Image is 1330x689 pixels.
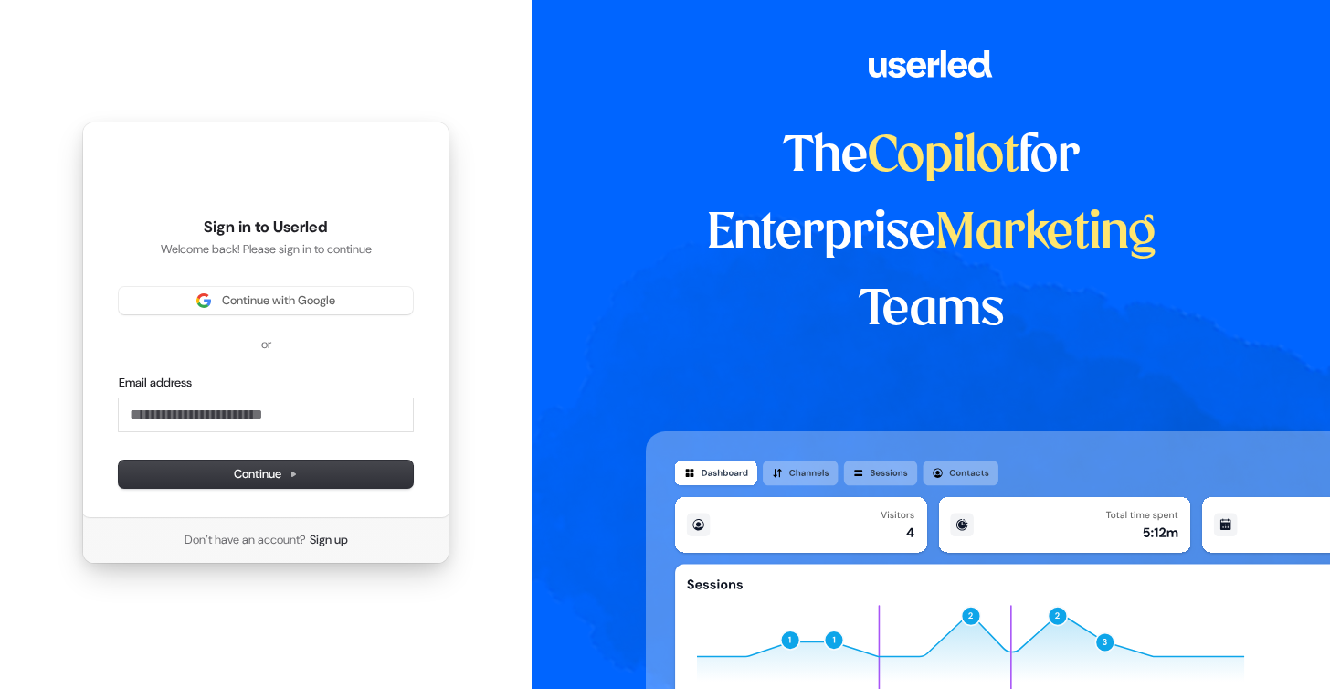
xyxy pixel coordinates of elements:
button: Continue [119,461,413,488]
span: Continue [234,466,298,482]
img: Sign in with Google [196,293,211,308]
label: Email address [119,375,192,391]
p: or [261,336,271,353]
span: Continue with Google [222,292,335,309]
h1: The for Enterprise Teams [646,119,1217,349]
span: Don’t have an account? [185,532,306,548]
button: Sign in with GoogleContinue with Google [119,287,413,314]
h1: Sign in to Userled [119,217,413,238]
span: Marketing [935,210,1156,258]
span: Copilot [868,133,1019,181]
p: Welcome back! Please sign in to continue [119,241,413,258]
a: Sign up [310,532,348,548]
